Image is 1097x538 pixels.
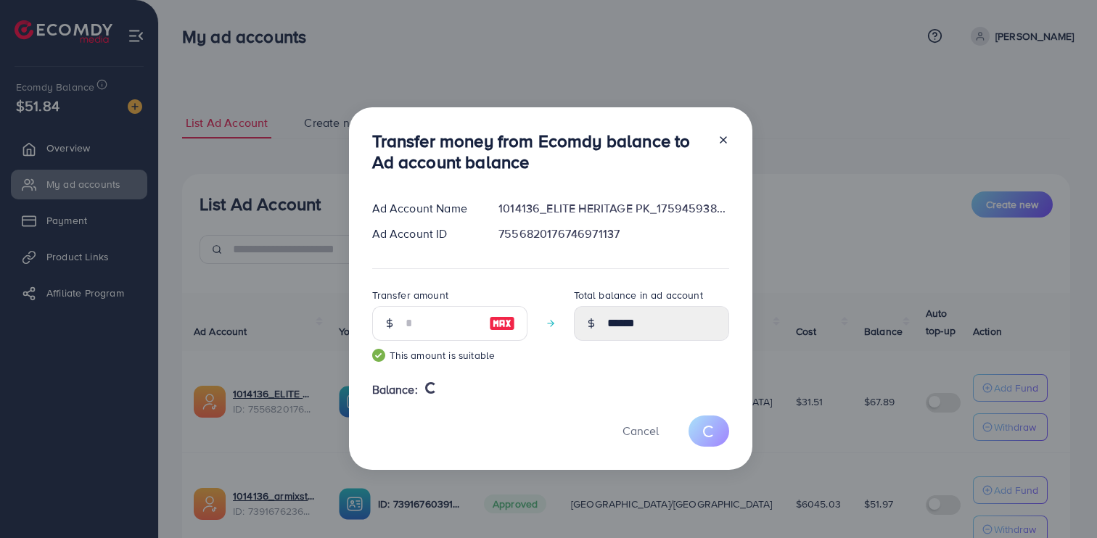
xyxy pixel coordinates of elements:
label: Transfer amount [372,288,448,302]
span: Balance: [372,381,418,398]
div: Ad Account ID [361,225,488,242]
img: image [489,315,515,332]
div: 7556820176746971137 [487,225,740,242]
label: Total balance in ad account [574,288,703,302]
h3: Transfer money from Ecomdy balance to Ad account balance [372,131,706,173]
div: Ad Account Name [361,200,488,217]
img: guide [372,349,385,362]
iframe: Chat [1035,473,1086,527]
div: 1014136_ELITE HERITAGE PK_1759459383615 [487,200,740,217]
button: Cancel [604,415,677,447]
small: This amount is suitable [372,348,527,363]
span: Cancel [623,423,659,439]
